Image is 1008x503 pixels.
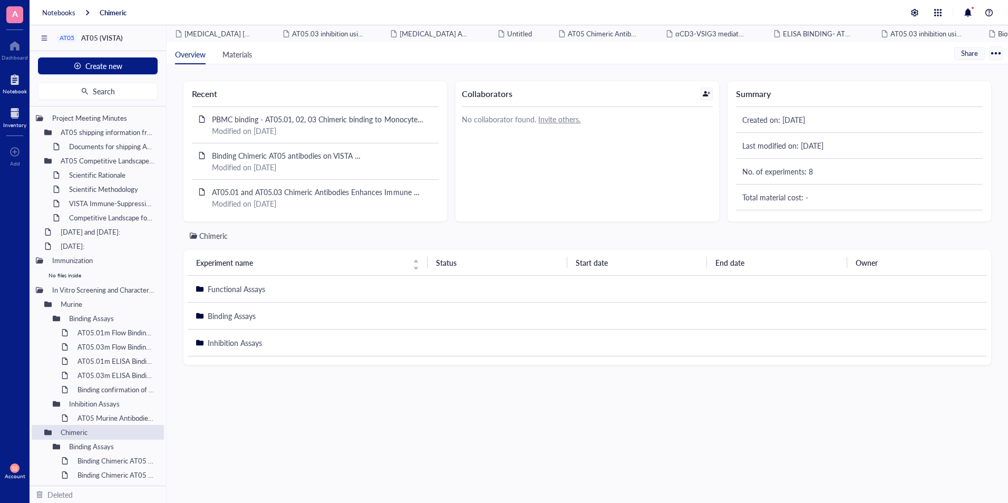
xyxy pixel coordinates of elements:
[73,340,160,354] div: AT05.03m Flow Binding to THP-1 Cell Surface
[56,425,160,440] div: Chimeric
[81,33,123,43] span: AT05 (VISTA)
[64,210,160,225] div: Competitive Landscape for Anti-Vista Antibodies
[3,122,26,128] div: Inventory
[73,368,160,383] div: AT05.03m ELISA Binding to Human, Cynomolgus and Mouse VISTA
[212,150,361,172] span: Binding Chimeric AT05 antibodies on VISTA Transfected [MEDICAL_DATA] cells
[47,111,160,125] div: Project Meeting Minutes
[428,250,567,275] th: Status
[64,311,160,326] div: Binding Assays
[961,49,978,58] span: Share
[175,49,206,60] span: Overview
[192,88,439,100] div: Recent
[847,250,987,275] th: Owner
[56,153,160,168] div: AT05 Competitive Landscape and mechanism of action AT05
[47,253,160,268] div: Immunization
[56,239,160,254] div: [DATE]:
[100,8,127,17] a: Chimeric
[2,54,28,61] div: Dashboard
[707,250,847,275] th: End date
[212,125,432,137] div: Modified on [DATE]
[64,168,160,182] div: Scientific Rationale
[42,8,75,17] a: Notebooks
[73,468,160,482] div: Binding Chimeric AT05 antibodies on cell surface binding THP-1
[60,34,74,42] div: AT05
[64,182,160,197] div: Scientific Methodology
[3,105,26,128] a: Inventory
[64,396,160,411] div: Inhibition Assays
[208,284,265,294] span: Functional Assays
[742,114,976,125] div: Created on: [DATE]
[3,71,27,94] a: Notebook
[64,439,160,454] div: Binding Assays
[73,325,160,340] div: AT05.01m Flow Binding to THP-1 Cell Surface
[56,125,160,140] div: AT05 shipping information from Genoway to [GEOGRAPHIC_DATA]
[73,411,160,425] div: AT05 Murine Antibodies Block VSIG3:VISTA Binding
[73,482,160,497] div: PBMC binding - AT05.01, 02, 03 Chimeric binding to Monocytes and T cells of PBMC
[3,88,27,94] div: Notebook
[56,225,160,239] div: [DATE] and [DATE]:
[212,198,432,209] div: Modified on [DATE]
[212,187,420,220] span: AT05.01 and AT05.03 Chimeric Antibodies Enhances Immune Response by Increasing Releases of IFN-γ,...
[38,83,158,100] button: Search
[12,466,17,471] span: SS
[73,382,160,397] div: Binding confirmation of HMBD on H VISTA and M VISTA
[567,250,707,275] th: Start date
[212,114,423,136] span: PBMC binding - AT05.01, 02, 03 Chimeric binding to Monocytes and T cells of PBMC
[73,453,160,468] div: Binding Chimeric AT05 antibodies on VISTA Transfected [MEDICAL_DATA] cells
[85,62,122,70] span: Create new
[32,268,164,283] div: No files inside
[188,250,428,275] th: Experiment name
[742,140,976,151] div: Last modified on: [DATE]
[199,230,228,241] div: Chimeric
[208,311,256,321] span: Binding Assays
[954,47,985,60] button: Share
[212,161,432,173] div: Modified on [DATE]
[5,473,25,479] div: Account
[10,160,20,167] div: Add
[38,57,158,74] button: Create new
[742,166,976,177] div: No. of experiments: 8
[462,88,512,100] div: Collaborators
[64,196,160,211] div: VISTA Immune-Suppressive Checkpoint Protein
[56,297,160,312] div: Murine
[47,489,73,500] div: Deleted
[93,87,115,95] span: Search
[538,114,580,124] u: Invite others.
[196,257,406,268] span: Experiment name
[2,37,28,61] a: Dashboard
[73,354,160,369] div: AT05.01m ELISA Binding to Human, Cynomolgus and Mouse VISTA
[222,49,252,60] span: Materials
[208,337,262,348] span: Inhibition Assays
[462,113,713,125] div: No collaborator found.
[736,88,983,100] div: Summary
[47,283,160,297] div: In Vitro Screening and Characterization
[742,191,976,203] div: Total material cost: -
[12,7,18,20] span: A
[64,139,160,154] div: Documents for shipping AT05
